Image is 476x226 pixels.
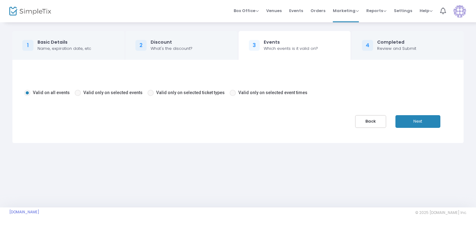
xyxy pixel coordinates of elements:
span: Valid on all events [33,90,70,95]
span: Marketing [333,8,359,14]
div: Review and Submit [377,46,416,52]
div: 3 [249,40,260,51]
span: Events [289,3,303,19]
div: Events [264,39,318,46]
button: Back [355,115,386,128]
span: © 2025 [DOMAIN_NAME] Inc. [415,210,467,215]
button: Next [395,115,440,128]
span: Orders [311,3,325,19]
span: Help [420,8,433,14]
div: Basic Details [37,39,91,46]
span: Reports [366,8,386,14]
a: [DOMAIN_NAME] [9,210,39,215]
div: Which events is it valid on? [264,46,318,52]
div: Completed [377,39,416,46]
div: Name, expiration date, etc [37,46,91,52]
span: Settings [394,3,412,19]
span: Valid only on selected events [83,90,143,95]
div: Discount [151,39,192,46]
span: Valid only on selected ticket types [156,90,225,95]
span: Venues [266,3,282,19]
div: 1 [22,40,33,51]
span: Box Office [234,8,259,14]
div: 2 [135,40,147,51]
div: What's the discount? [151,46,192,52]
div: 4 [362,40,373,51]
span: Valid only on selected event times [238,90,307,95]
